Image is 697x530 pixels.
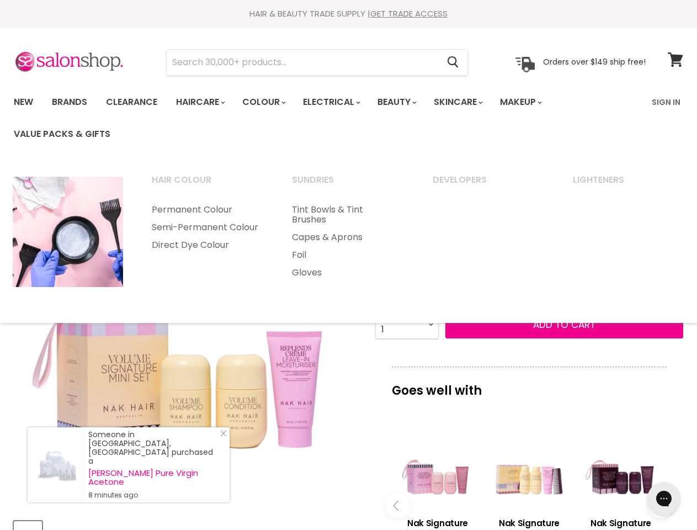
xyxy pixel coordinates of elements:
[278,201,416,282] ul: Main menu
[425,91,490,114] a: Skincare
[278,246,416,264] a: Foil
[44,91,95,114] a: Brands
[88,469,219,486] a: [PERSON_NAME] Pure Virgin Acetone
[88,491,219,500] small: 8 minutes ago
[98,91,166,114] a: Clearance
[167,50,438,75] input: Search
[166,49,468,76] form: Product
[645,91,687,114] a: Sign In
[370,8,448,19] a: GET TRADE ACCESS
[295,91,367,114] a: Electrical
[392,367,667,403] p: Goes well with
[14,166,359,511] div: Nak Signature Holiday Volume Mini Set image. Click or Scroll to Zoom.
[138,236,276,254] a: Direct Dye Colour
[642,478,686,519] iframe: Gorgias live chat messenger
[6,91,41,114] a: New
[492,91,549,114] a: Makeup
[138,201,276,219] a: Permanent Colour
[369,91,423,114] a: Beauty
[419,171,557,199] a: Developers
[138,219,276,236] a: Semi-Permanent Colour
[278,201,416,229] a: Tint Bowls & Tint Brushes
[138,171,276,199] a: Hair Colour
[28,427,83,502] a: Visit product page
[6,123,119,146] a: Value Packs & Gifts
[88,430,219,500] div: Someone in [GEOGRAPHIC_DATA], [GEOGRAPHIC_DATA] purchased a
[438,50,467,75] button: Search
[445,311,683,339] button: Add to cart
[559,171,697,199] a: Lighteners
[533,318,595,331] span: Add to cart
[6,86,645,150] ul: Main menu
[278,264,416,282] a: Gloves
[220,430,227,437] svg: Close Icon
[543,57,646,67] p: Orders over $149 ship free!
[278,171,416,199] a: Sundries
[168,91,232,114] a: Haircare
[138,201,276,254] ul: Main menu
[278,229,416,246] a: Capes & Aprons
[216,430,227,441] a: Close Notification
[234,91,292,114] a: Colour
[375,311,439,338] select: Quantity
